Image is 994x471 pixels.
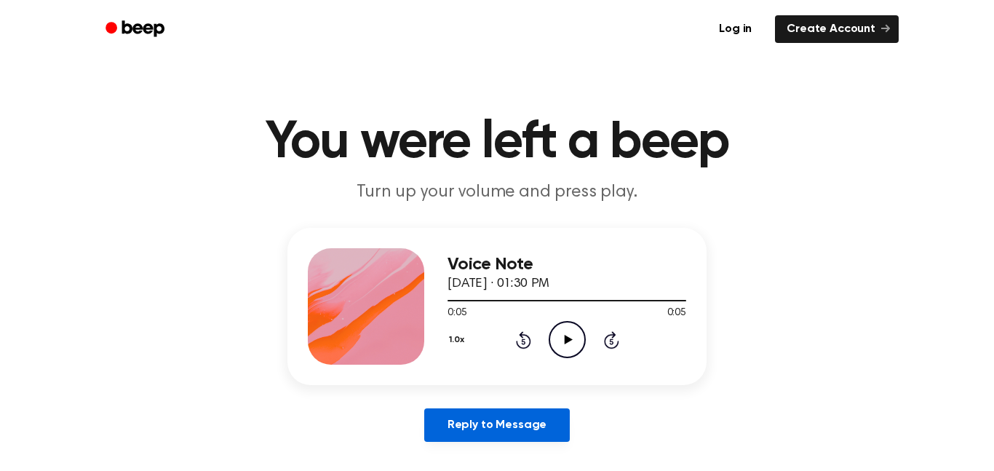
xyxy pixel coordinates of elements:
[424,408,570,442] a: Reply to Message
[704,12,766,46] a: Log in
[218,181,776,205] p: Turn up your volume and press play.
[448,328,469,352] button: 1.0x
[775,15,899,43] a: Create Account
[448,306,466,321] span: 0:05
[448,277,549,290] span: [DATE] · 01:30 PM
[95,15,178,44] a: Beep
[448,255,686,274] h3: Voice Note
[124,116,870,169] h1: You were left a beep
[667,306,686,321] span: 0:05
